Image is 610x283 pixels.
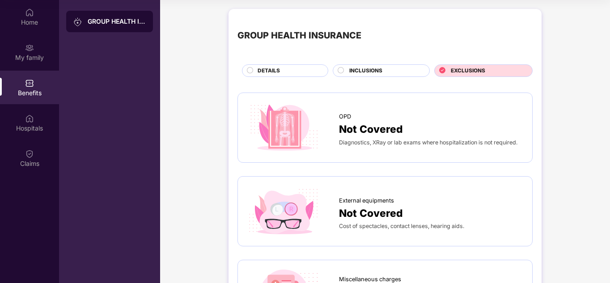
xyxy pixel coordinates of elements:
span: OPD [339,112,351,121]
span: Cost of spectacles, contact lenses, hearing aids. [339,223,464,229]
span: Diagnostics, XRay or lab exams where hospitalization is not required. [339,139,517,146]
span: INCLUSIONS [349,67,382,75]
div: GROUP HEALTH INSURANCE [237,29,361,42]
img: svg+xml;base64,PHN2ZyB3aWR0aD0iMjAiIGhlaWdodD0iMjAiIHZpZXdCb3g9IjAgMCAyMCAyMCIgZmlsbD0ibm9uZSIgeG... [73,17,82,26]
div: GROUP HEALTH INSURANCE [88,17,146,26]
img: svg+xml;base64,PHN2ZyBpZD0iSG9zcGl0YWxzIiB4bWxucz0iaHR0cDovL3d3dy53My5vcmcvMjAwMC9zdmciIHdpZHRoPS... [25,114,34,123]
img: svg+xml;base64,PHN2ZyBpZD0iSG9tZSIgeG1sbnM9Imh0dHA6Ly93d3cudzMub3JnLzIwMDAvc3ZnIiB3aWR0aD0iMjAiIG... [25,8,34,17]
img: icon [247,186,321,237]
span: EXCLUSIONS [451,67,485,75]
img: svg+xml;base64,PHN2ZyB3aWR0aD0iMjAiIGhlaWdodD0iMjAiIHZpZXdCb3g9IjAgMCAyMCAyMCIgZmlsbD0ibm9uZSIgeG... [25,43,34,52]
span: Not Covered [339,205,403,221]
span: External equipments [339,196,394,205]
img: svg+xml;base64,PHN2ZyBpZD0iQmVuZWZpdHMiIHhtbG5zPSJodHRwOi8vd3d3LnczLm9yZy8yMDAwL3N2ZyIgd2lkdGg9Ij... [25,79,34,88]
span: DETAILS [258,67,280,75]
span: Not Covered [339,121,403,137]
img: svg+xml;base64,PHN2ZyBpZD0iQ2xhaW0iIHhtbG5zPSJodHRwOi8vd3d3LnczLm9yZy8yMDAwL3N2ZyIgd2lkdGg9IjIwIi... [25,149,34,158]
img: icon [247,102,321,153]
